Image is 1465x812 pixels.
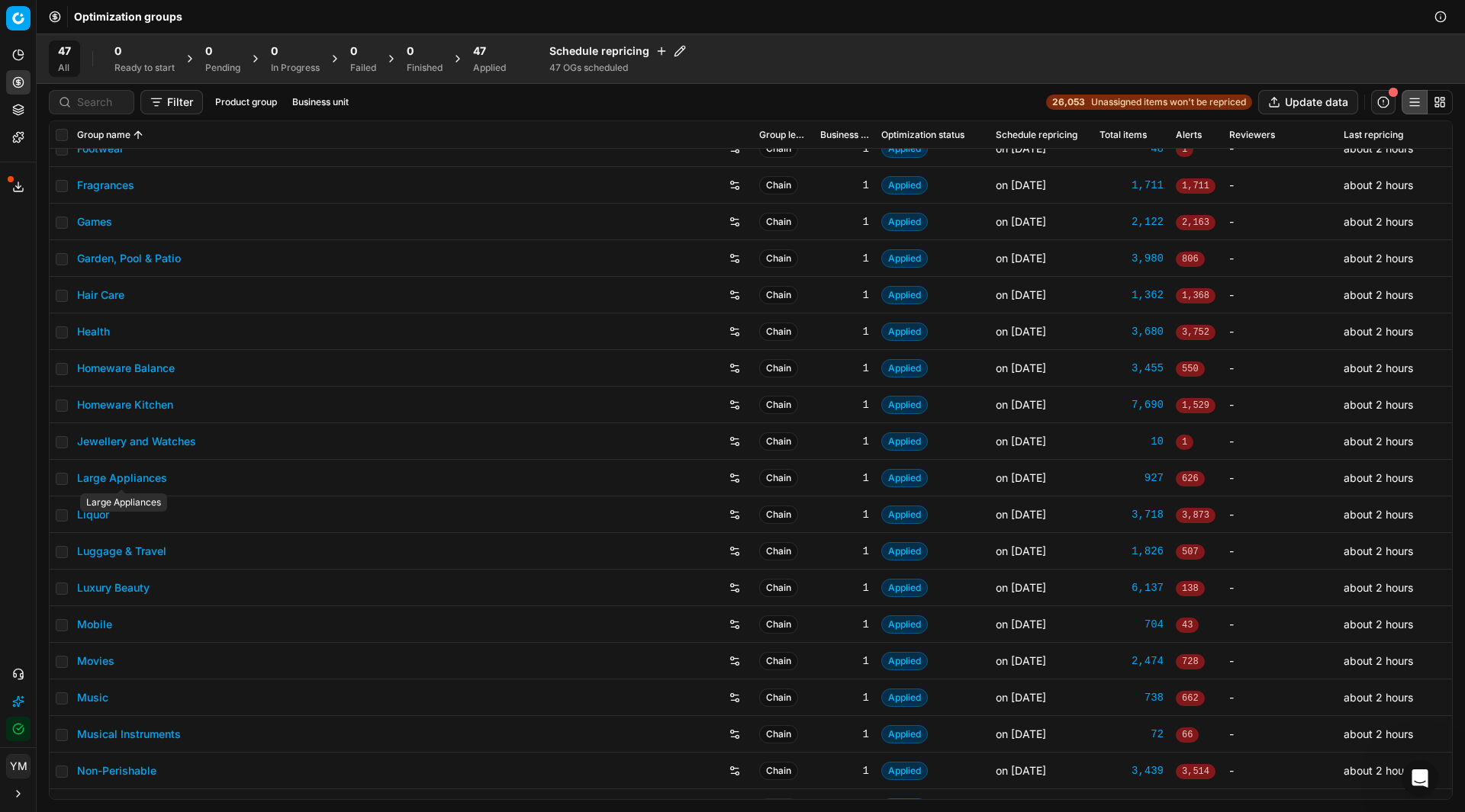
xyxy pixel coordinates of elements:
[549,62,686,74] div: 47 OGs scheduled
[140,90,203,114] button: Filter
[1223,277,1338,313] td: -
[1229,129,1275,141] span: Reviewers
[820,287,869,303] div: 1
[1344,215,1413,228] span: about 2 hours
[759,213,798,231] span: Chain
[24,351,238,441] div: This was fixed, Optimization Group Baby is now in Finished state. Please, note that there are cur...
[77,544,166,559] a: Luggage & Travel
[820,507,869,522] div: 1
[1100,178,1164,193] a: 1,711
[1100,727,1164,742] a: 72
[996,471,1046,484] span: on [DATE]
[1344,325,1413,338] span: about 2 hours
[759,542,798,560] span: Chain
[1223,606,1338,643] td: -
[80,493,167,512] div: Large Appliances
[1176,618,1199,633] span: 43
[1100,397,1164,412] div: 7,690
[996,398,1046,411] span: on [DATE]
[72,499,85,512] button: Gif picker
[1100,544,1164,559] a: 1,826
[820,690,869,705] div: 1
[47,117,292,157] div: Main OG's Page
[473,62,506,74] div: Applied
[12,207,293,242] div: Kateryna says…
[77,653,114,669] a: Movies
[77,763,156,778] a: Non-Perishable
[996,215,1046,228] span: on [DATE]
[473,43,486,59] span: 47
[759,615,798,634] span: Chain
[1100,141,1164,156] div: 48
[881,359,928,377] span: Applied
[1091,96,1246,108] span: Unassigned items won't be repriced
[996,288,1046,301] span: on [DATE]
[1344,764,1413,777] span: about 2 hours
[1046,95,1252,110] a: 26,053Unassigned items won't be repriced
[350,43,357,59] span: 0
[1100,763,1164,778] a: 3,439
[881,688,928,707] span: Applied
[759,432,798,451] span: Chain
[407,43,414,59] span: 0
[1223,753,1338,789] td: -
[47,76,292,117] div: Repricing Guide
[74,8,129,19] h1: Kateryna
[1100,653,1164,669] a: 2,474
[1176,544,1205,560] span: 507
[996,691,1046,704] span: on [DATE]
[1258,90,1358,114] button: Update data
[881,432,928,451] span: Applied
[205,62,240,74] div: Pending
[820,653,869,669] div: 1
[996,764,1046,777] span: on [DATE]
[549,43,686,59] h4: Schedule repricing
[77,361,175,376] a: Homeware Balance
[1223,533,1338,570] td: -
[881,762,928,780] span: Applied
[1344,691,1413,704] span: about 2 hours
[77,324,110,339] a: Health
[759,762,798,780] span: Chain
[1176,654,1205,669] span: 728
[1176,288,1215,303] span: 1,368
[1344,727,1413,740] span: about 2 hours
[996,435,1046,448] span: on [DATE]
[1176,435,1193,450] span: 1
[820,434,869,449] div: 1
[114,62,175,74] div: Ready to start
[1344,252,1413,265] span: about 2 hours
[1223,240,1338,277] td: -
[1176,325,1215,340] span: 3,752
[820,763,869,778] div: 1
[1223,350,1338,387] td: -
[12,242,293,278] div: Kateryna says…
[1176,471,1205,486] span: 626
[759,323,798,341] span: Chain
[1100,617,1164,632] div: 704
[759,249,798,268] span: Chain
[881,323,928,341] span: Applied
[820,397,869,412] div: 1
[820,214,869,229] div: 1
[1223,460,1338,496] td: -
[820,129,869,141] span: Business unit
[1100,361,1164,376] div: 3,455
[1223,570,1338,606] td: -
[12,278,250,341] div: We have forwarded this to the respective team and will update you once the issue is resolved.
[74,9,182,24] nav: breadcrumb
[77,507,109,522] a: Liquor
[407,62,443,74] div: Finished
[1100,580,1164,595] a: 6,137
[1223,643,1338,679] td: -
[1100,129,1147,141] span: Total items
[77,129,130,141] span: Group name
[1100,470,1164,486] a: 927
[759,725,798,743] span: Chain
[820,470,869,486] div: 1
[1402,760,1438,797] iframe: Intercom live chat
[65,210,80,225] img: Profile image for Kateryna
